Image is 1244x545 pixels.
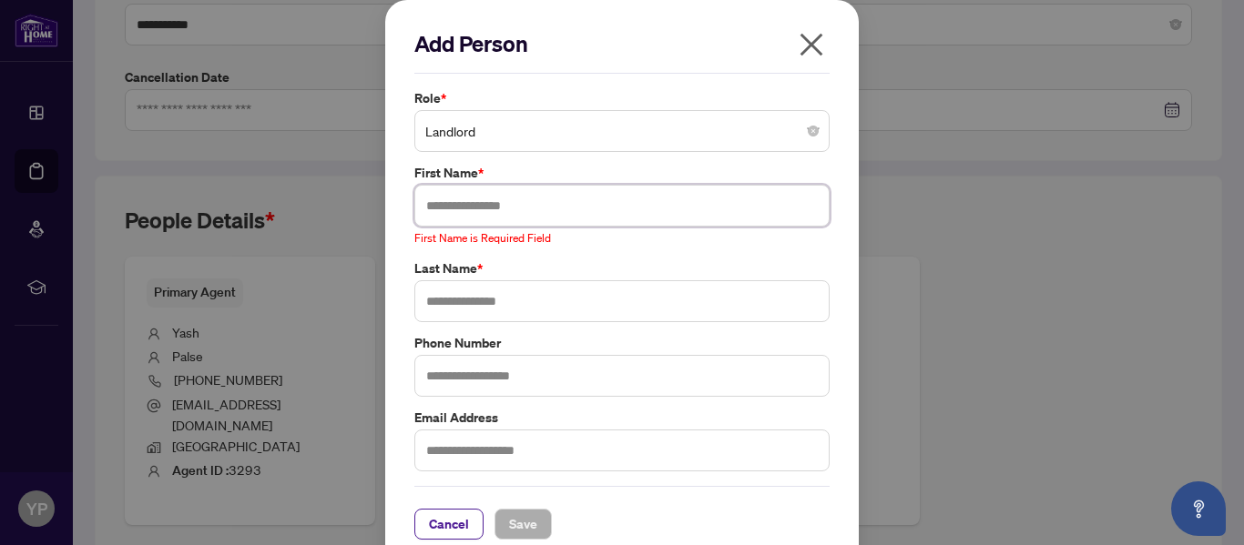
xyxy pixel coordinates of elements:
[414,258,830,278] label: Last Name
[414,509,484,540] button: Cancel
[495,509,552,540] button: Save
[414,408,830,428] label: Email Address
[414,333,830,353] label: Phone Number
[1171,481,1226,536] button: Open asap
[797,30,826,59] span: close
[429,510,469,539] span: Cancel
[414,163,830,183] label: First Name
[425,114,819,148] span: Landlord
[808,126,819,136] span: close-circle
[414,231,551,245] span: First Name is Required Field
[414,88,830,108] label: Role
[414,29,830,58] h2: Add Person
